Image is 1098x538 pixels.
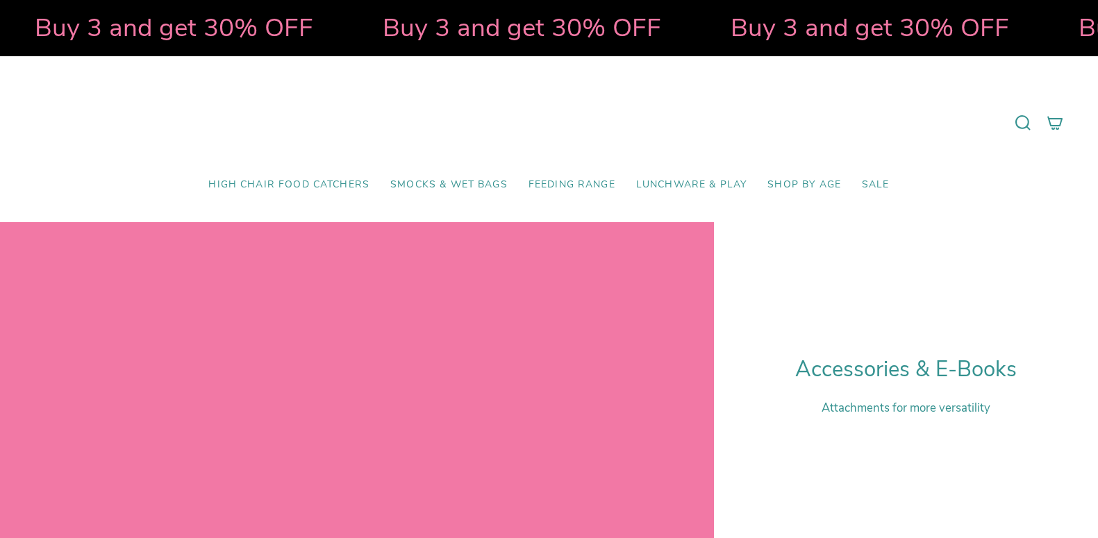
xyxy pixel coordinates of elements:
[626,169,757,201] a: Lunchware & Play
[731,10,1009,45] strong: Buy 3 and get 30% OFF
[795,400,1017,416] p: Attachments for more versatility
[383,10,661,45] strong: Buy 3 and get 30% OFF
[208,179,369,191] span: High Chair Food Catchers
[198,169,380,201] a: High Chair Food Catchers
[767,179,841,191] span: Shop by Age
[757,169,851,201] a: Shop by Age
[529,179,615,191] span: Feeding Range
[518,169,626,201] a: Feeding Range
[862,179,890,191] span: SALE
[851,169,900,201] a: SALE
[636,179,747,191] span: Lunchware & Play
[429,77,669,169] a: Mumma’s Little Helpers
[795,357,1017,383] h1: Accessories & E-Books
[390,179,508,191] span: Smocks & Wet Bags
[380,169,518,201] a: Smocks & Wet Bags
[35,10,313,45] strong: Buy 3 and get 30% OFF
